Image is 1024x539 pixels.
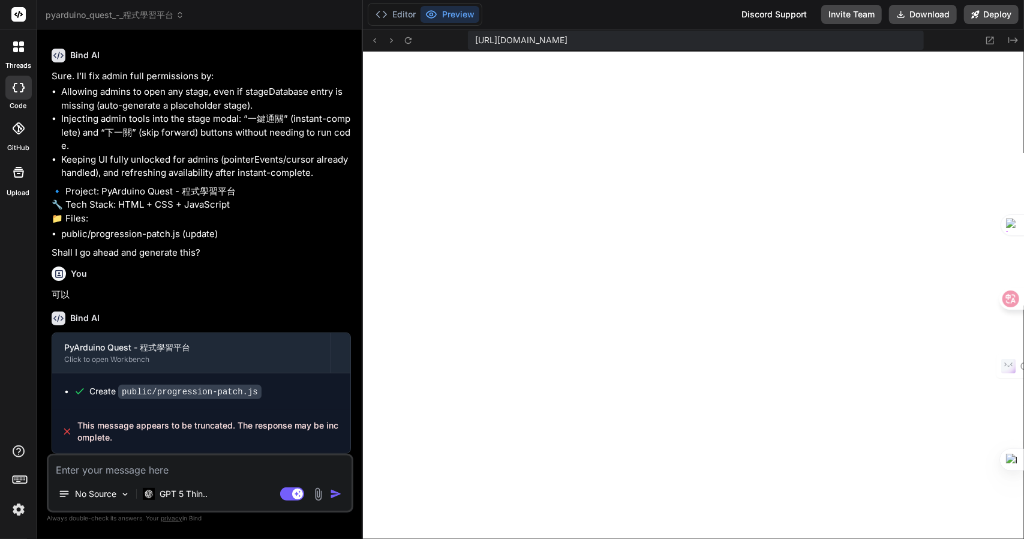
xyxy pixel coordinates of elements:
[7,188,30,198] label: Upload
[89,385,262,398] div: Create
[46,9,184,21] span: pyarduino_quest_-_程式學習平台
[77,420,341,444] span: This message appears to be truncated. The response may be incomplete.
[71,268,87,280] h6: You
[52,288,351,302] p: 可以
[363,52,1024,539] iframe: Preview
[70,49,100,61] h6: Bind AI
[821,5,882,24] button: Invite Team
[61,85,351,112] li: Allowing admins to open any stage, even if stageDatabase entry is missing (auto-generate a placeh...
[371,6,421,23] button: Editor
[475,34,567,46] span: [URL][DOMAIN_NAME]
[421,6,479,23] button: Preview
[52,185,351,226] p: 🔹 Project: PyArduino Quest - 程式學習平台 🔧 Tech Stack: HTML + CSS + JavaScript 📁 Files:
[64,342,319,354] div: PyArduino Quest - 程式學習平台
[160,488,208,500] p: GPT 5 Thin..
[75,488,116,500] p: No Source
[889,5,957,24] button: Download
[8,499,29,520] img: settings
[161,514,182,522] span: privacy
[52,333,331,373] button: PyArduino Quest - 程式學習平台Click to open Workbench
[52,70,351,83] p: Sure. I’ll fix admin full permissions by:
[330,488,342,500] img: icon
[61,153,351,180] li: Keeping UI fully unlocked for admins (pointerEvents/cursor already handled), and refreshing avail...
[52,246,351,260] p: Shall I go ahead and generate this?
[70,312,100,324] h6: Bind AI
[143,488,155,499] img: GPT 5 Thinking High
[118,385,262,399] code: public/progression-patch.js
[7,143,29,153] label: GitHub
[5,61,31,71] label: threads
[311,487,325,501] img: attachment
[61,227,351,241] li: public/progression-patch.js (update)
[734,5,814,24] div: Discord Support
[47,513,353,524] p: Always double-check its answers. Your in Bind
[64,355,319,364] div: Click to open Workbench
[120,489,130,499] img: Pick Models
[61,112,351,153] li: Injecting admin tools into the stage modal: “一鍵通關” (instant-complete) and “下一關” (skip forward) bu...
[964,5,1019,24] button: Deploy
[10,101,27,111] label: code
